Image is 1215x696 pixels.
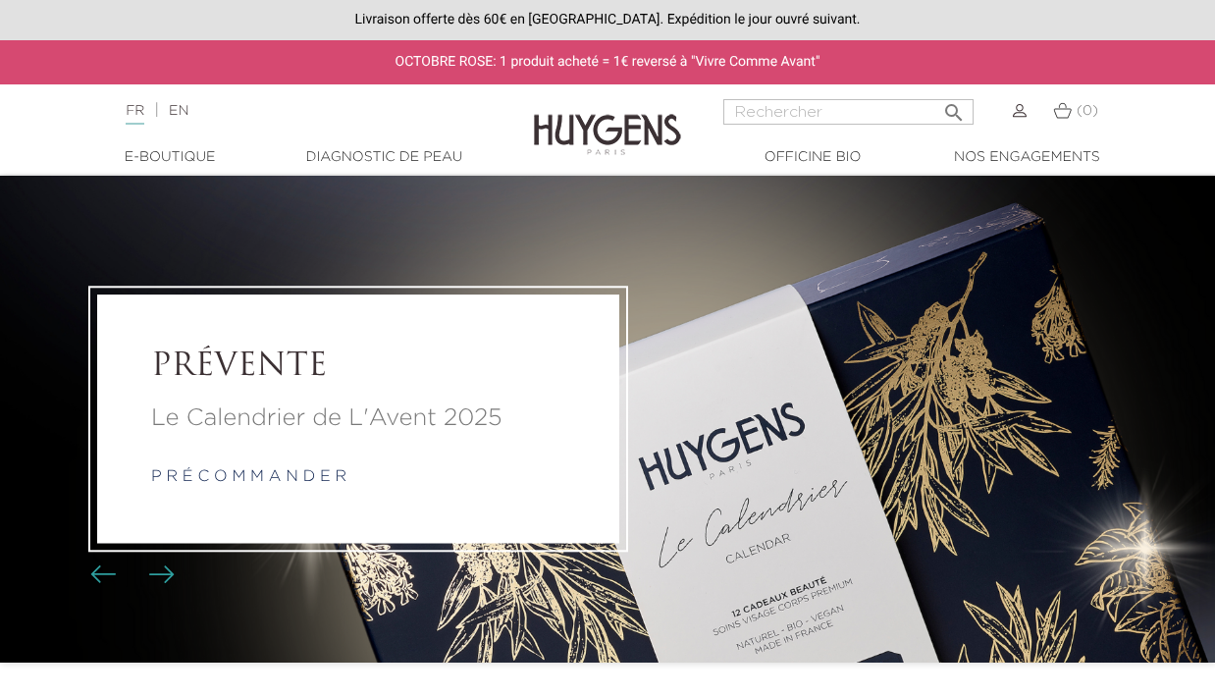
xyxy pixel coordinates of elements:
[116,99,492,123] div: |
[936,93,972,120] button: 
[1077,104,1098,118] span: (0)
[714,147,911,168] a: Officine Bio
[151,402,565,437] a: Le Calendrier de L'Avent 2025
[72,147,268,168] a: E-Boutique
[126,104,144,125] a: FR
[169,104,188,118] a: EN
[534,82,681,158] img: Huygens
[151,470,346,486] a: p r é c o m m a n d e r
[98,561,162,590] div: Boutons du carrousel
[942,95,966,119] i: 
[928,147,1125,168] a: Nos engagements
[723,99,974,125] input: Rechercher
[286,147,482,168] a: Diagnostic de peau
[151,348,565,386] a: PRÉVENTE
